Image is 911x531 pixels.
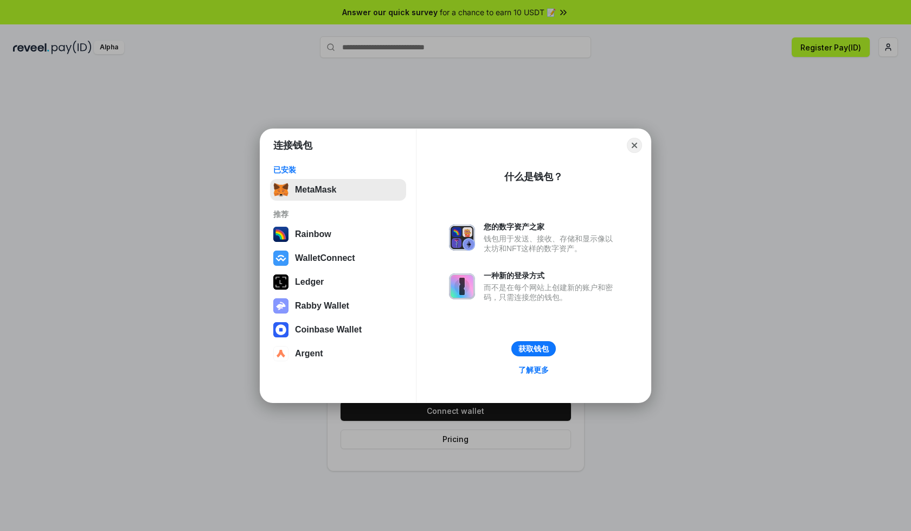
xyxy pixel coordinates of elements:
[484,222,618,232] div: 您的数字资产之家
[449,273,475,299] img: svg+xml,%3Csvg%20xmlns%3D%22http%3A%2F%2Fwww.w3.org%2F2000%2Fsvg%22%20fill%3D%22none%22%20viewBox...
[270,319,406,341] button: Coinbase Wallet
[273,209,403,219] div: 推荐
[273,165,403,175] div: 已安装
[504,170,563,183] div: 什么是钱包？
[273,139,312,152] h1: 连接钱包
[273,322,288,337] img: svg+xml,%3Csvg%20width%3D%2228%22%20height%3D%2228%22%20viewBox%3D%220%200%2028%2028%22%20fill%3D...
[273,227,288,242] img: svg+xml,%3Csvg%20width%3D%22120%22%20height%3D%22120%22%20viewBox%3D%220%200%20120%20120%22%20fil...
[627,138,642,153] button: Close
[270,247,406,269] button: WalletConnect
[511,341,556,356] button: 获取钱包
[273,251,288,266] img: svg+xml,%3Csvg%20width%3D%2228%22%20height%3D%2228%22%20viewBox%3D%220%200%2028%2028%22%20fill%3D...
[295,229,331,239] div: Rainbow
[295,277,324,287] div: Ledger
[295,301,349,311] div: Rabby Wallet
[484,283,618,302] div: 而不是在每个网站上创建新的账户和密码，只需连接您的钱包。
[295,253,355,263] div: WalletConnect
[518,365,549,375] div: 了解更多
[270,179,406,201] button: MetaMask
[273,346,288,361] img: svg+xml,%3Csvg%20width%3D%2228%22%20height%3D%2228%22%20viewBox%3D%220%200%2028%2028%22%20fill%3D...
[270,295,406,317] button: Rabby Wallet
[295,185,336,195] div: MetaMask
[273,298,288,314] img: svg+xml,%3Csvg%20xmlns%3D%22http%3A%2F%2Fwww.w3.org%2F2000%2Fsvg%22%20fill%3D%22none%22%20viewBox...
[484,271,618,280] div: 一种新的登录方式
[270,223,406,245] button: Rainbow
[273,182,288,197] img: svg+xml,%3Csvg%20fill%3D%22none%22%20height%3D%2233%22%20viewBox%3D%220%200%2035%2033%22%20width%...
[273,274,288,290] img: svg+xml,%3Csvg%20xmlns%3D%22http%3A%2F%2Fwww.w3.org%2F2000%2Fsvg%22%20width%3D%2228%22%20height%3...
[270,343,406,364] button: Argent
[270,271,406,293] button: Ledger
[512,363,555,377] a: 了解更多
[484,234,618,253] div: 钱包用于发送、接收、存储和显示像以太坊和NFT这样的数字资产。
[295,325,362,335] div: Coinbase Wallet
[449,225,475,251] img: svg+xml,%3Csvg%20xmlns%3D%22http%3A%2F%2Fwww.w3.org%2F2000%2Fsvg%22%20fill%3D%22none%22%20viewBox...
[518,344,549,354] div: 获取钱包
[295,349,323,359] div: Argent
